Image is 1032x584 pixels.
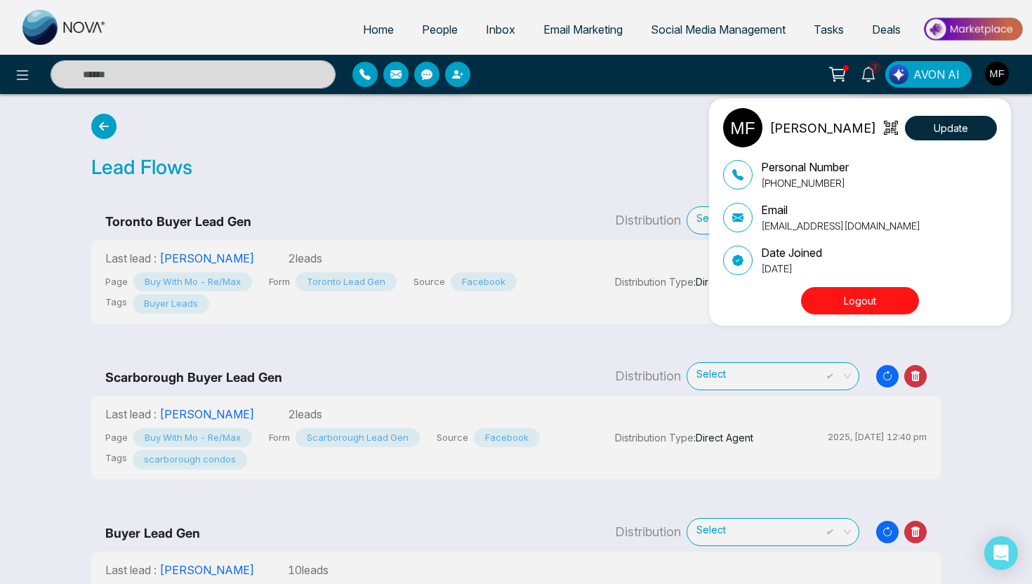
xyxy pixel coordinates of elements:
[761,218,920,233] p: [EMAIL_ADDRESS][DOMAIN_NAME]
[905,116,997,140] button: Update
[769,119,876,138] p: [PERSON_NAME]
[761,261,822,276] p: [DATE]
[761,244,822,261] p: Date Joined
[761,159,849,175] p: Personal Number
[761,201,920,218] p: Email
[801,287,919,314] button: Logout
[761,175,849,190] p: [PHONE_NUMBER]
[984,536,1018,570] div: Open Intercom Messenger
